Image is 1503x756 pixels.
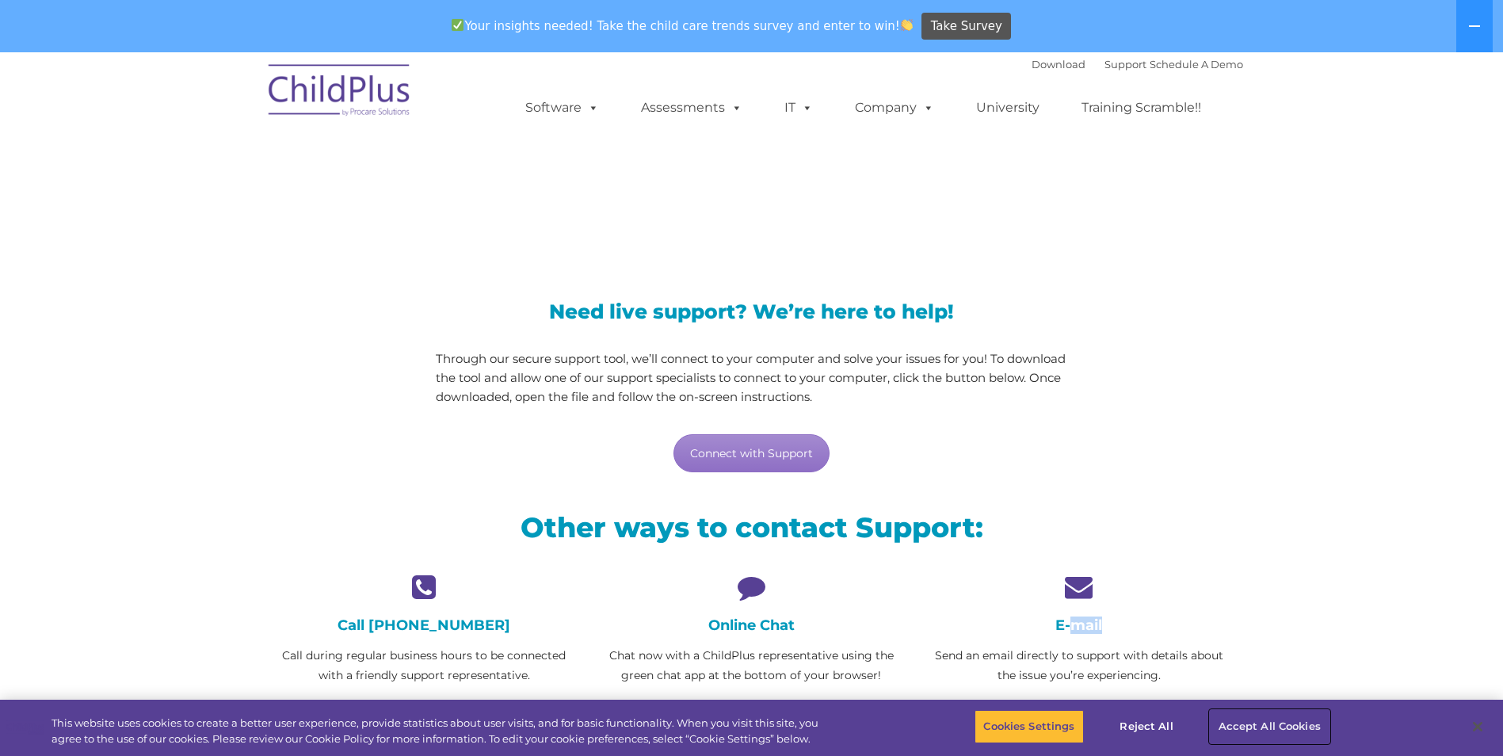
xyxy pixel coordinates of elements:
[1097,710,1196,743] button: Reject All
[273,166,865,215] span: LiveSupport with SplashTop
[839,92,950,124] a: Company
[600,646,903,685] p: Chat now with a ChildPlus representative using the green chat app at the bottom of your browser!
[769,92,829,124] a: IT
[51,716,826,746] div: This website uses cookies to create a better user experience, provide statistics about user visit...
[975,710,1083,743] button: Cookies Settings
[927,617,1230,634] h4: E-mail
[436,349,1067,407] p: Through our secure support tool, we’ll connect to your computer and solve your issues for you! To...
[901,19,913,31] img: 👏
[273,510,1231,545] h2: Other ways to contact Support:
[273,617,576,634] h4: Call [PHONE_NUMBER]
[509,92,615,124] a: Software
[261,53,419,132] img: ChildPlus by Procare Solutions
[600,617,903,634] h4: Online Chat
[445,10,920,41] span: Your insights needed! Take the child care trends survey and enter to win!
[1460,709,1495,744] button: Close
[1032,58,1243,71] font: |
[452,19,463,31] img: ✅
[1150,58,1243,71] a: Schedule A Demo
[931,13,1002,40] span: Take Survey
[960,92,1055,124] a: University
[625,92,758,124] a: Assessments
[1066,92,1217,124] a: Training Scramble!!
[436,302,1067,322] h3: Need live support? We’re here to help!
[921,13,1011,40] a: Take Survey
[273,646,576,685] p: Call during regular business hours to be connected with a friendly support representative.
[927,646,1230,685] p: Send an email directly to support with details about the issue you’re experiencing.
[1104,58,1146,71] a: Support
[673,434,830,472] a: Connect with Support
[1210,710,1329,743] button: Accept All Cookies
[1032,58,1085,71] a: Download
